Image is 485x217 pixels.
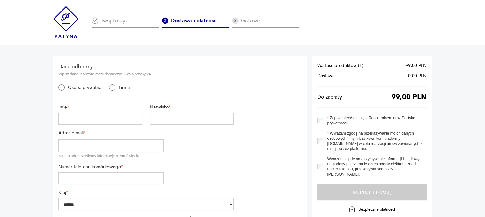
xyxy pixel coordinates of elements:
span: Do zapłaty [317,94,342,100]
label: Wyrażam zgodę na otrzymywanie informacji handlowych na podany przeze mnie adres poczty elektronic... [323,156,427,177]
img: Patyna - sklep z meblami i dekoracjami vintage [53,6,79,38]
img: Ikona [232,17,239,24]
h2: Dane odbiorcy [58,63,234,70]
label: Osoba prywatna [65,85,101,91]
img: Ikona [92,17,98,24]
div: Na ten adres wyślemy informację o zamówieniu. [58,153,164,159]
img: Ikona kłódki [349,206,355,213]
label: Adres e-mail [58,130,164,136]
span: Dostawa [317,73,334,79]
div: Gotowe [232,17,299,28]
label: Kraj [58,190,234,196]
a: Regulaminem [369,116,392,120]
span: Wartość produktów ( 1 ) [317,63,363,68]
div: Dostawa i płatność [162,17,229,28]
p: Bezpieczne płatności [358,207,395,212]
label: Wyrażam zgodę na przekazywanie moich danych osobowych innym Użytkownikom platformy [DOMAIN_NAME] ... [323,131,427,151]
span: 0,00 PLN [408,73,427,79]
label: Firma [115,85,130,91]
div: Twój koszyk [92,17,159,28]
p: Wpisz dane, na które mam dostarczyć Twoją przesyłkę. [58,71,234,77]
label: Nazwisko [150,104,234,110]
label: Numer telefonu komórkowego [58,164,164,170]
label: Zapoznałem/-am się z oraz [323,116,427,126]
a: Polityką prywatności [327,116,415,125]
span: 99,00 PLN [406,63,427,68]
img: Ikona [162,17,168,24]
span: 99,00 PLN [392,94,427,100]
label: Imię [58,104,142,110]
